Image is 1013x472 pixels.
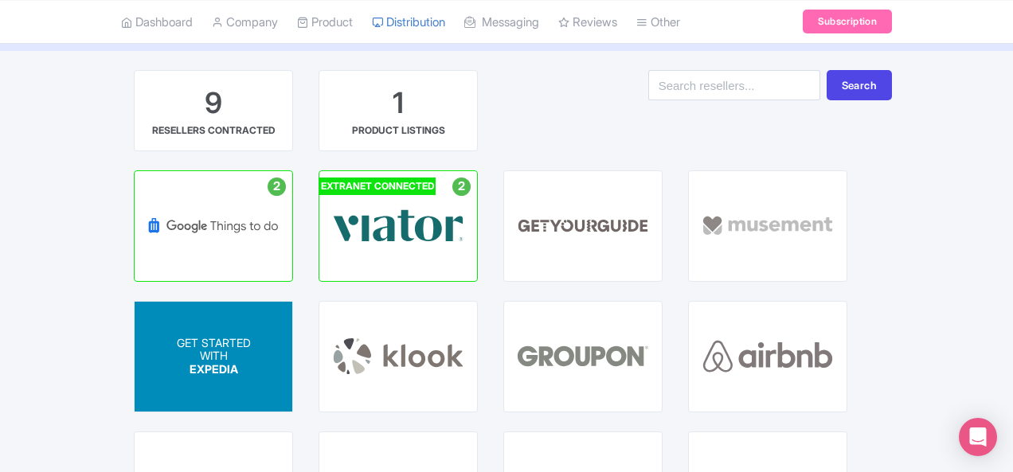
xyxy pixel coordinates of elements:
div: Open Intercom Messenger [959,418,997,456]
input: Search resellers... [648,70,820,100]
button: Search [827,70,892,100]
div: PRODUCT LISTINGS [352,123,445,138]
a: EXTRANET CONNECTED 2 [319,170,478,282]
a: 1 PRODUCT LISTINGS [319,70,478,151]
a: Subscription [803,10,892,33]
a: 9 RESELLERS CONTRACTED [134,70,293,151]
div: 9 [205,84,222,123]
div: RESELLERS CONTRACTED [152,123,275,138]
div: 1 [393,84,404,123]
span: GET STARTED [177,335,251,349]
p: WITH [177,349,251,363]
a: GET STARTED WITH EXPEDIA [134,301,293,412]
span: EXPEDIA [190,362,238,376]
a: 2 [134,170,293,282]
